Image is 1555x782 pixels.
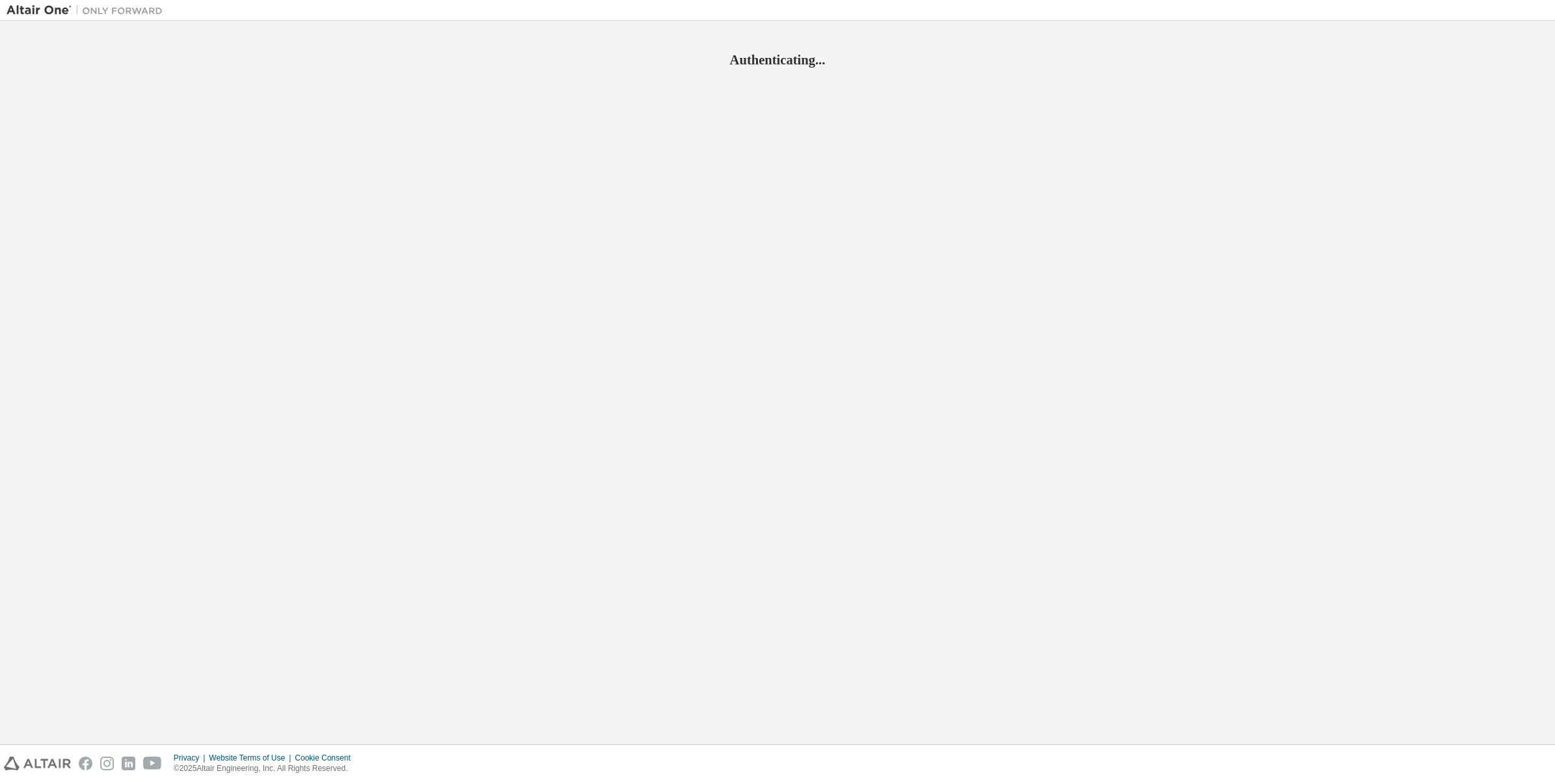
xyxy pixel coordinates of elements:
[79,757,92,770] img: facebook.svg
[122,757,135,770] img: linkedin.svg
[7,51,1548,68] h2: Authenticating...
[209,753,295,763] div: Website Terms of Use
[295,753,358,763] div: Cookie Consent
[100,757,114,770] img: instagram.svg
[4,757,71,770] img: altair_logo.svg
[174,763,358,774] p: © 2025 Altair Engineering, Inc. All Rights Reserved.
[143,757,162,770] img: youtube.svg
[7,4,169,17] img: Altair One
[174,753,209,763] div: Privacy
